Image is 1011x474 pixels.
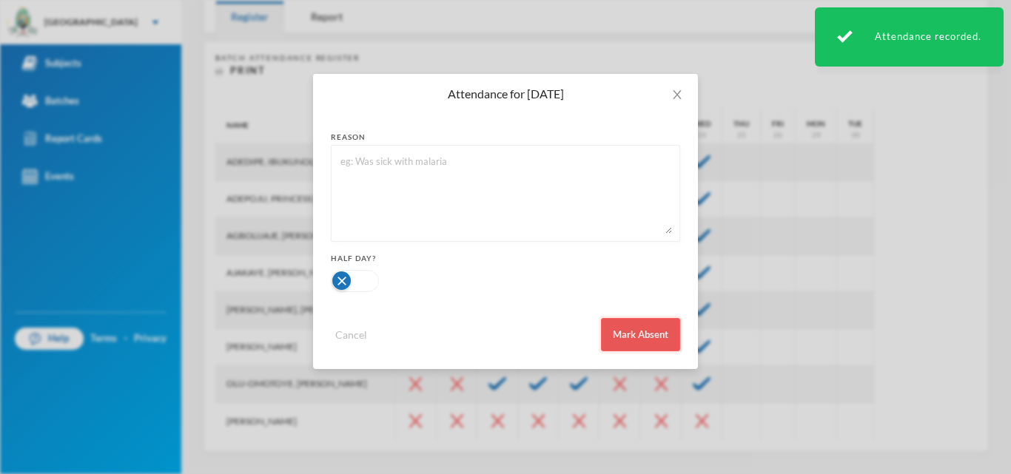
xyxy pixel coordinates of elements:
[601,318,680,351] button: Mark Absent
[331,86,680,102] div: Attendance for [DATE]
[656,74,698,115] button: Close
[671,89,683,101] i: icon: close
[815,7,1004,67] div: Attendance recorded.
[331,253,680,264] div: Half Day?
[331,326,372,343] button: Cancel
[331,132,680,143] div: reason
